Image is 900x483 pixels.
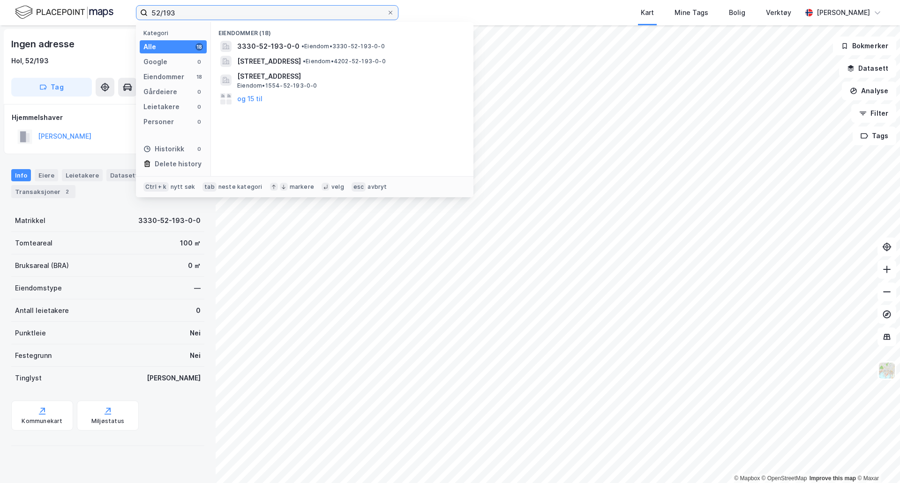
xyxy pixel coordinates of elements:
button: og 15 til [237,93,262,104]
div: Kommunekart [22,417,62,425]
div: 3330-52-193-0-0 [138,215,201,226]
a: Improve this map [810,475,856,482]
div: Punktleie [15,327,46,339]
div: Alle [143,41,156,52]
div: Hol, 52/193 [11,55,49,67]
div: [PERSON_NAME] [817,7,870,18]
div: 18 [195,43,203,51]
div: 2 [62,187,72,196]
div: Festegrunn [15,350,52,361]
button: Tags [853,126,896,145]
span: [STREET_ADDRESS] [237,56,301,67]
div: Ingen adresse [11,37,76,52]
iframe: Chat Widget [853,438,900,483]
div: velg [331,183,344,191]
div: Gårdeiere [143,86,177,97]
img: Z [878,362,896,379]
span: Eiendom • 3330-52-193-0-0 [301,43,385,50]
div: — [194,282,201,294]
span: • [301,43,304,50]
div: nytt søk [171,183,195,191]
span: Eiendom • 1554-52-193-0-0 [237,82,317,89]
div: Mine Tags [675,7,708,18]
div: Hjemmelshaver [12,112,204,123]
div: Nei [190,350,201,361]
a: OpenStreetMap [762,475,807,482]
div: Info [11,169,31,181]
div: Nei [190,327,201,339]
div: Bolig [729,7,745,18]
div: Leietakere [143,101,180,112]
div: tab [202,182,217,192]
img: logo.f888ab2527a4732fd821a326f86c7f29.svg [15,4,113,21]
div: 0 [195,103,203,111]
button: Tag [11,78,92,97]
div: 18 [195,73,203,81]
input: Søk på adresse, matrikkel, gårdeiere, leietakere eller personer [148,6,387,20]
div: 0 [195,58,203,66]
div: Eiendomstype [15,282,62,294]
span: 3330-52-193-0-0 [237,41,300,52]
div: 0 [195,145,203,153]
div: Eiendommer [143,71,184,82]
div: neste kategori [218,183,262,191]
div: Verktøy [766,7,791,18]
div: Ctrl + k [143,182,169,192]
div: Delete history [155,158,202,170]
div: 0 ㎡ [188,260,201,271]
button: Datasett [839,59,896,78]
button: Analyse [842,82,896,100]
span: [STREET_ADDRESS] [237,71,462,82]
div: Miljøstatus [91,417,124,425]
div: Eiendommer (18) [211,22,473,39]
div: Kontrollprogram for chat [853,438,900,483]
div: Historikk [143,143,184,155]
div: Google [143,56,167,67]
div: 0 [195,118,203,126]
div: Personer [143,116,174,127]
div: [PERSON_NAME] [147,372,201,384]
div: Tinglyst [15,372,42,384]
div: Leietakere [62,169,103,181]
button: Bokmerker [833,37,896,55]
div: 100 ㎡ [180,238,201,249]
div: 0 [195,88,203,96]
div: avbryt [367,183,387,191]
button: Filter [851,104,896,123]
div: Datasett [106,169,142,181]
div: markere [290,183,314,191]
div: esc [352,182,366,192]
div: Antall leietakere [15,305,69,316]
div: Kart [641,7,654,18]
div: Matrikkel [15,215,45,226]
span: Eiendom • 4202-52-193-0-0 [303,58,386,65]
div: Bruksareal (BRA) [15,260,69,271]
div: 0 [196,305,201,316]
div: Transaksjoner [11,185,75,198]
span: • [303,58,306,65]
div: Kategori [143,30,207,37]
div: Eiere [35,169,58,181]
a: Mapbox [734,475,760,482]
div: Tomteareal [15,238,52,249]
